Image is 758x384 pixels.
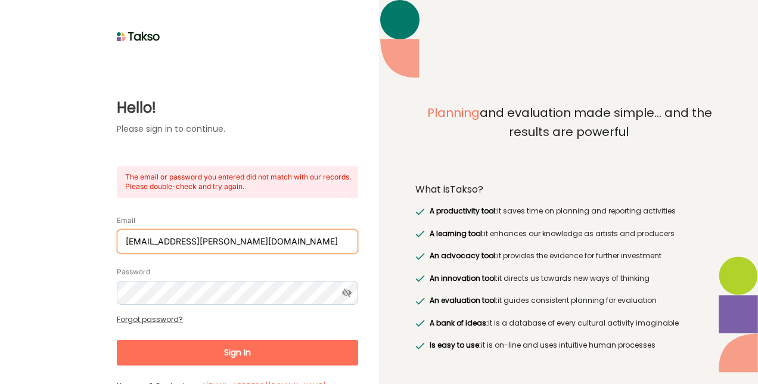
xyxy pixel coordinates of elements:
label: Please sign in to continue. [117,123,358,135]
span: A productivity tool: [430,206,497,216]
label: and evaluation made simple... and the results are powerful [415,104,722,168]
label: Email [117,216,135,225]
label: it is on-line and uses intuitive human processes [427,339,655,351]
span: Takso? [450,182,483,196]
img: greenRight [415,253,425,260]
label: it provides the evidence for further investment [427,250,661,262]
img: taksoLoginLogo [117,27,160,45]
button: Sign In [117,340,358,366]
label: it enhances our knowledge as artists and producers [427,228,674,240]
img: greenRight [415,208,425,215]
img: greenRight [415,298,425,305]
span: Planning [427,104,480,121]
label: it saves time on planning and reporting activities [427,205,675,217]
label: it directs us towards new ways of thinking [427,272,649,284]
img: greenRight [415,275,425,282]
label: Hello! [117,97,358,119]
span: An advocacy tool: [430,250,497,261]
span: Is easy to use: [430,340,481,350]
input: Email [117,230,358,253]
span: A learning tool: [430,228,484,239]
label: What is [415,184,483,196]
span: A bank of ideas: [430,318,488,328]
img: greenRight [415,342,425,349]
img: greenRight [415,320,425,327]
label: Password [117,267,150,277]
label: it guides consistent planning for evaluation [427,295,656,306]
label: The email or password you entered did not match with our records. Please double-check and try again. [125,172,374,191]
img: greenRight [415,230,425,237]
a: Forgot password? [117,314,183,324]
span: An innovation tool: [430,273,498,283]
span: An evaluation tool: [430,295,498,305]
label: it is a database of every cultural activity imaginable [427,317,678,329]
